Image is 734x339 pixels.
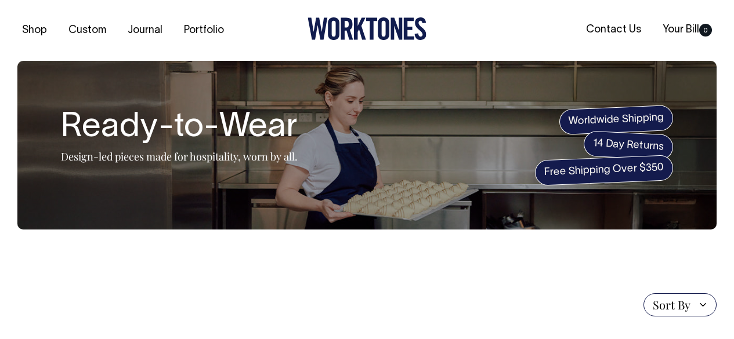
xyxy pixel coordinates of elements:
[179,21,229,40] a: Portfolio
[64,21,111,40] a: Custom
[534,155,674,186] span: Free Shipping Over $350
[17,21,52,40] a: Shop
[581,20,646,39] a: Contact Us
[653,298,690,312] span: Sort By
[61,110,298,147] h1: Ready-to-Wear
[658,20,717,39] a: Your Bill0
[61,150,298,163] p: Design-led pieces made for hospitality, worn by all.
[583,130,674,161] span: 14 Day Returns
[699,24,712,37] span: 0
[559,105,674,135] span: Worldwide Shipping
[123,21,167,40] a: Journal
